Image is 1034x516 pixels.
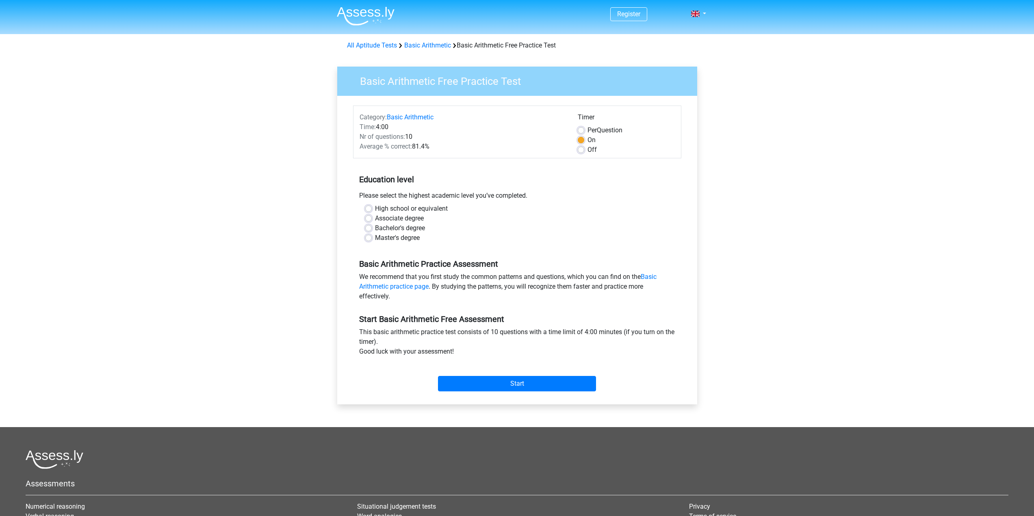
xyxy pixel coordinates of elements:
div: Basic Arithmetic Free Practice Test [344,41,691,50]
a: Privacy [689,503,710,510]
div: This basic arithmetic practice test consists of 10 questions with a time limit of 4:00 minutes (i... [353,327,681,360]
div: We recommend that you first study the common patterns and questions, which you can find on the . ... [353,272,681,304]
label: High school or equivalent [375,204,448,214]
h5: Assessments [26,479,1008,488]
div: Timer [578,112,675,125]
label: Associate degree [375,214,424,223]
a: Situational judgement tests [357,503,436,510]
label: Question [587,125,622,135]
a: Register [617,10,640,18]
a: All Aptitude Tests [347,41,397,49]
div: 10 [353,132,572,142]
span: Average % correct: [360,142,412,150]
h3: Basic Arithmetic Free Practice Test [350,72,691,88]
h5: Start Basic Arithmetic Free Assessment [359,314,675,324]
a: Basic Arithmetic [404,41,451,49]
span: Nr of questions: [360,133,405,140]
span: Category: [360,113,387,121]
label: Master's degree [375,233,420,243]
span: Per [587,126,597,134]
a: Numerical reasoning [26,503,85,510]
div: 4:00 [353,122,572,132]
span: Time: [360,123,376,131]
h5: Education level [359,171,675,188]
div: Please select the highest academic level you’ve completed. [353,191,681,204]
a: Basic Arithmetic [387,113,434,121]
label: On [587,135,596,145]
h5: Basic Arithmetic Practice Assessment [359,259,675,269]
div: 81.4% [353,142,572,151]
img: Assessly [337,6,395,26]
input: Start [438,376,596,391]
label: Off [587,145,597,155]
label: Bachelor's degree [375,223,425,233]
img: Assessly logo [26,450,83,469]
